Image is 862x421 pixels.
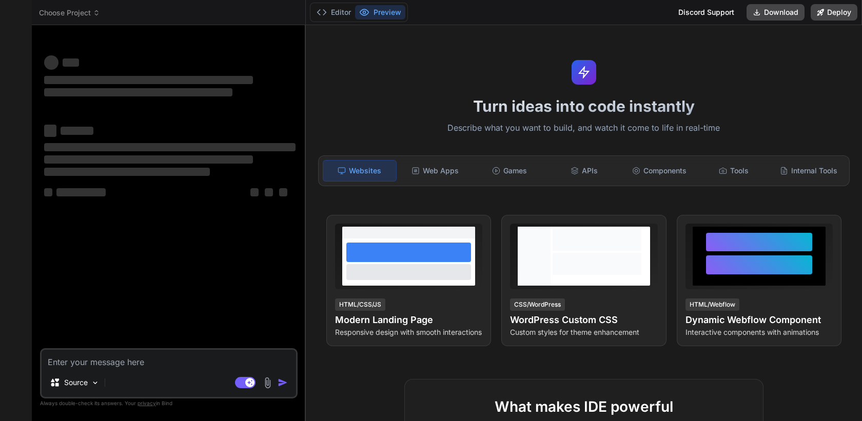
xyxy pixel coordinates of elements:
[510,327,657,337] p: Custom styles for theme enhancement
[747,4,805,21] button: Download
[262,377,273,389] img: attachment
[44,76,253,84] span: ‌
[698,160,771,182] div: Tools
[44,55,58,70] span: ‌
[399,160,472,182] div: Web Apps
[39,8,100,18] span: Choose Project
[44,88,232,96] span: ‌
[548,160,621,182] div: APIs
[473,160,546,182] div: Games
[44,188,52,196] span: ‌
[685,327,833,337] p: Interactive components with animations
[61,127,93,135] span: ‌
[685,313,833,327] h4: Dynamic Webflow Component
[335,298,385,311] div: HTML/CSS/JS
[250,188,259,196] span: ‌
[312,122,856,135] p: Describe what you want to build, and watch it come to life in real-time
[265,188,273,196] span: ‌
[335,327,482,337] p: Responsive design with smooth interactions
[685,298,739,311] div: HTML/Webflow
[40,398,298,408] p: Always double-check its answers. Your in Bind
[44,155,253,164] span: ‌
[672,4,740,21] div: Discord Support
[56,188,106,196] span: ‌
[44,143,296,151] span: ‌
[91,378,100,387] img: Pick Models
[63,58,79,67] span: ‌
[312,97,856,115] h1: Turn ideas into code instantly
[510,298,565,311] div: CSS/WordPress
[623,160,696,182] div: Components
[510,313,657,327] h4: WordPress Custom CSS
[279,188,287,196] span: ‌
[312,5,355,19] button: Editor
[323,160,397,182] div: Websites
[138,400,156,406] span: privacy
[772,160,845,182] div: Internal Tools
[421,396,747,417] h2: What makes IDE powerful
[44,168,210,176] span: ‌
[335,313,482,327] h4: Modern Landing Page
[278,377,288,388] img: icon
[355,5,405,19] button: Preview
[44,125,56,137] span: ‌
[64,377,88,388] p: Source
[811,4,857,21] button: Deploy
